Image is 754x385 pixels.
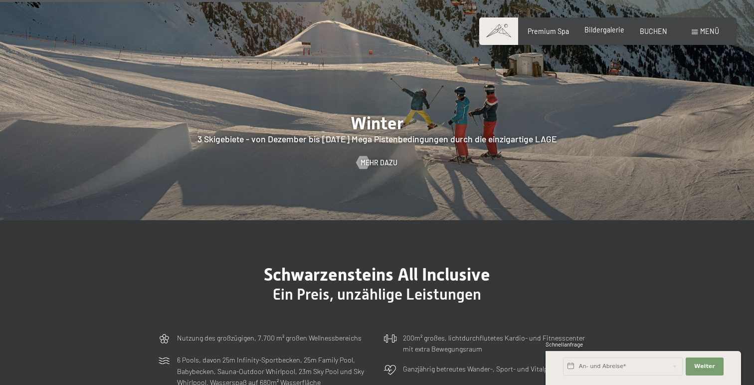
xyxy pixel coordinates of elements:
[177,333,362,344] p: Nutzung des großzügigen, 7.700 m² großen Wellnessbereichs
[403,333,596,355] p: 200m² großes, lichtdurchflutetes Kardio- und Fitnesscenter mit extra Bewegungsraum
[584,25,624,34] a: Bildergalerie
[273,285,481,303] span: Ein Preis, unzählige Leistungen
[403,364,576,375] p: Ganzjährig betreutes Wander-, Sport- und Vitalprogramm
[264,264,490,285] span: Schwarzensteins All Inclusive
[357,158,398,168] a: Mehr dazu
[640,27,667,35] a: BUCHEN
[700,27,719,35] span: Menü
[528,27,569,35] a: Premium Spa
[694,363,715,371] span: Weiter
[546,341,583,348] span: Schnellanfrage
[361,158,397,168] span: Mehr dazu
[686,358,724,376] button: Weiter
